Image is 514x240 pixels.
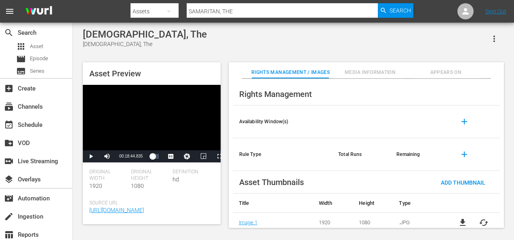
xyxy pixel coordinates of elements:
[4,230,14,240] span: Reports
[211,150,228,162] button: Fullscreen
[151,154,159,159] div: Progress Bar
[4,194,14,203] span: Automation
[16,42,26,51] span: Asset
[173,169,210,175] span: Definition
[83,40,207,48] div: [DEMOGRAPHIC_DATA], The
[458,218,468,227] a: file_download
[233,105,332,138] th: Availability Window(s)
[131,169,169,182] span: Original Height
[434,179,492,186] span: Add Thumbnail
[239,89,312,99] span: Rights Management
[16,66,26,76] span: Series
[251,68,330,77] span: Rights Management / Images
[459,149,469,159] span: add
[332,138,390,171] th: Total Runs
[173,176,179,183] span: hd
[455,112,474,131] button: add
[390,3,411,18] span: Search
[4,102,14,112] span: Channels
[30,67,44,75] span: Series
[4,156,14,166] span: Live Streaming
[19,2,58,21] img: ans4CAIJ8jUAAAAAAAAAAAAAAAAAAAAAAAAgQb4GAAAAAAAAAAAAAAAAAAAAAAAAJMjXAAAAAAAAAAAAAAAAAAAAAAAAgAT5G...
[16,54,26,64] span: Episode
[239,177,304,187] span: Asset Thumbnails
[353,194,393,213] th: Height
[83,85,221,162] div: Video Player
[4,120,14,130] span: Schedule
[393,194,446,213] th: Type
[195,150,211,162] button: Picture-in-Picture
[30,42,43,51] span: Asset
[335,68,405,77] span: Media Information
[411,68,481,77] span: Appears On
[239,219,257,225] a: Image 1
[4,212,14,221] span: Ingestion
[89,69,141,78] span: Asset Preview
[434,175,492,189] button: Add Thumbnail
[89,183,102,189] span: 1920
[4,28,14,38] span: Search
[119,154,143,158] span: 00:18:44.835
[89,169,127,182] span: Original Width
[353,213,393,232] td: 1080
[393,213,446,232] td: .JPG
[485,8,506,15] a: Sign Out
[479,218,489,227] button: cached
[459,117,469,126] span: add
[390,138,448,171] th: Remaining
[455,145,474,164] button: add
[313,194,353,213] th: Width
[4,138,14,148] span: VOD
[163,150,179,162] button: Captions
[4,175,14,184] span: Overlays
[233,138,332,171] th: Rule Type
[313,213,353,232] td: 1920
[5,6,15,16] span: menu
[179,150,195,162] button: Jump To Time
[131,183,144,189] span: 1080
[83,29,207,40] div: [DEMOGRAPHIC_DATA], The
[30,55,48,63] span: Episode
[378,3,413,18] button: Search
[89,200,210,206] span: Source Url
[99,150,115,162] button: Mute
[4,84,14,93] span: Create
[83,150,99,162] button: Play
[89,207,144,213] a: [URL][DOMAIN_NAME]
[233,194,313,213] th: Title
